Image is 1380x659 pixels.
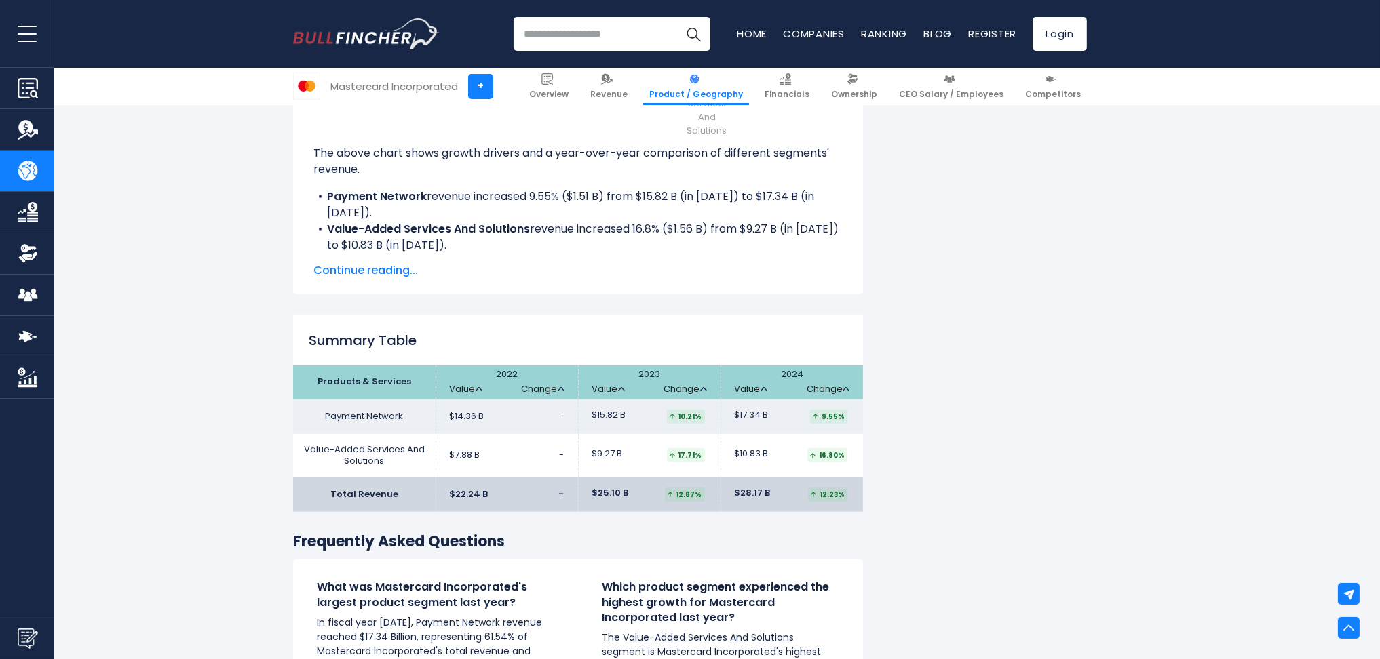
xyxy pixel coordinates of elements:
span: - [560,448,564,461]
h3: Frequently Asked Questions [293,532,863,552]
a: Go to homepage [293,18,439,49]
td: Total Revenue [293,477,436,512]
span: Financials [765,89,809,100]
button: Search [676,17,710,51]
div: Mastercard Incorporated [330,79,458,94]
td: Value-Added Services And Solutions [293,434,436,477]
a: Product / Geography [643,68,749,105]
img: Ownership [18,243,38,264]
span: $17.34 B [735,410,769,421]
span: $10.83 B [735,448,769,460]
div: 17.71% [667,448,705,462]
a: CEO Salary / Employees [893,68,1010,105]
a: Companies [783,26,845,41]
a: Value [450,384,482,395]
div: 12.23% [808,487,847,502]
a: Login [1033,17,1087,51]
b: Value-Added Services And Solutions [327,221,530,237]
a: Value [592,384,625,395]
span: - [560,410,564,422]
a: Ranking [861,26,907,41]
p: The above chart shows growth drivers and a year-over-year comparison of different segments' revenue. [313,145,843,178]
span: CEO Salary / Employees [899,89,1003,100]
span: $14.36 B [450,411,484,422]
h4: What was Mastercard Incorporated's largest product segment last year? [317,580,554,610]
span: Product / Geography [649,89,743,100]
a: Competitors [1019,68,1087,105]
span: $7.88 B [450,450,480,461]
span: Overview [529,89,569,100]
a: Revenue [584,68,634,105]
span: Continue reading... [313,262,843,279]
span: Ownership [831,89,877,100]
span: Revenue [590,89,628,100]
a: Change [664,384,707,395]
img: Bullfincher logo [293,18,440,49]
a: Blog [923,26,952,41]
a: Financials [759,68,816,105]
h4: Which product segment experienced the highest growth for Mastercard Incorporated last year? [602,580,839,625]
h2: Summary Table [293,330,863,351]
span: $15.82 B [592,410,626,421]
li: revenue increased 16.8% ($1.56 B) from $9.27 B (in [DATE]) to $10.83 B (in [DATE]). [313,221,843,254]
div: 12.87% [665,487,705,502]
a: Home [737,26,767,41]
a: Change [807,384,849,395]
a: Ownership [825,68,883,105]
div: 10.21% [667,410,705,424]
span: - [559,487,564,500]
a: Value [735,384,767,395]
span: Competitors [1025,89,1081,100]
li: revenue increased 9.55% ($1.51 B) from $15.82 B (in [DATE]) to $17.34 B (in [DATE]). [313,188,843,221]
th: Products & Services [293,365,436,399]
a: Change [522,384,564,395]
a: Overview [523,68,575,105]
div: 16.80% [807,448,847,462]
th: 2023 [578,365,721,399]
div: 9.55% [810,410,847,424]
th: 2024 [721,365,863,399]
b: Payment Network [327,188,427,204]
img: MA logo [294,73,320,99]
span: $25.10 B [592,487,629,499]
span: $22.24 B [450,489,488,500]
a: Register [968,26,1016,41]
th: 2022 [436,365,578,399]
span: $28.17 B [735,487,771,499]
span: $9.27 B [592,448,623,460]
a: + [468,74,493,99]
td: Payment Network [293,399,436,434]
